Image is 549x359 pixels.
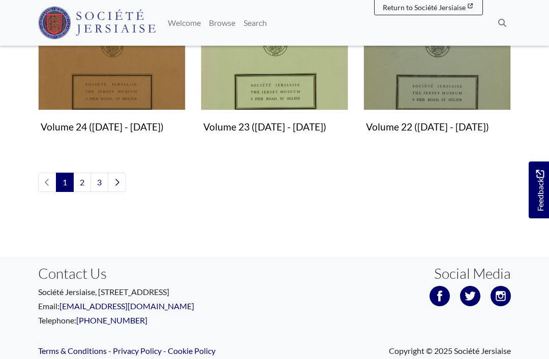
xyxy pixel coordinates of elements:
a: Would you like to provide feedback? [529,161,549,218]
a: Société Jersiaise logo [38,4,156,42]
a: [EMAIL_ADDRESS][DOMAIN_NAME] [59,301,194,311]
a: Goto page 2 [73,173,91,192]
span: Goto page 1 [56,173,74,192]
span: Return to Société Jersiaise [383,3,466,12]
h3: Social Media [434,265,511,282]
a: Goto page 3 [90,173,108,192]
span: Copyright © 2025 Société Jersiaise [389,345,511,357]
p: Email: [38,300,267,312]
p: Société Jersiaise, [STREET_ADDRESS] [38,286,267,298]
h3: Contact Us [38,265,267,282]
a: [PHONE_NUMBER] [76,315,147,325]
a: Browse [205,13,239,33]
a: Terms & Conditions [38,346,107,355]
img: Société Jersiaise [38,7,156,39]
a: Cookie Policy [168,346,216,355]
span: Feedback [534,170,546,211]
li: Previous page [38,173,56,192]
a: Next page [108,173,126,192]
p: Telephone: [38,314,267,327]
a: Search [239,13,271,33]
nav: pagination [38,173,511,192]
a: Welcome [164,13,205,33]
a: Privacy Policy [113,346,162,355]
